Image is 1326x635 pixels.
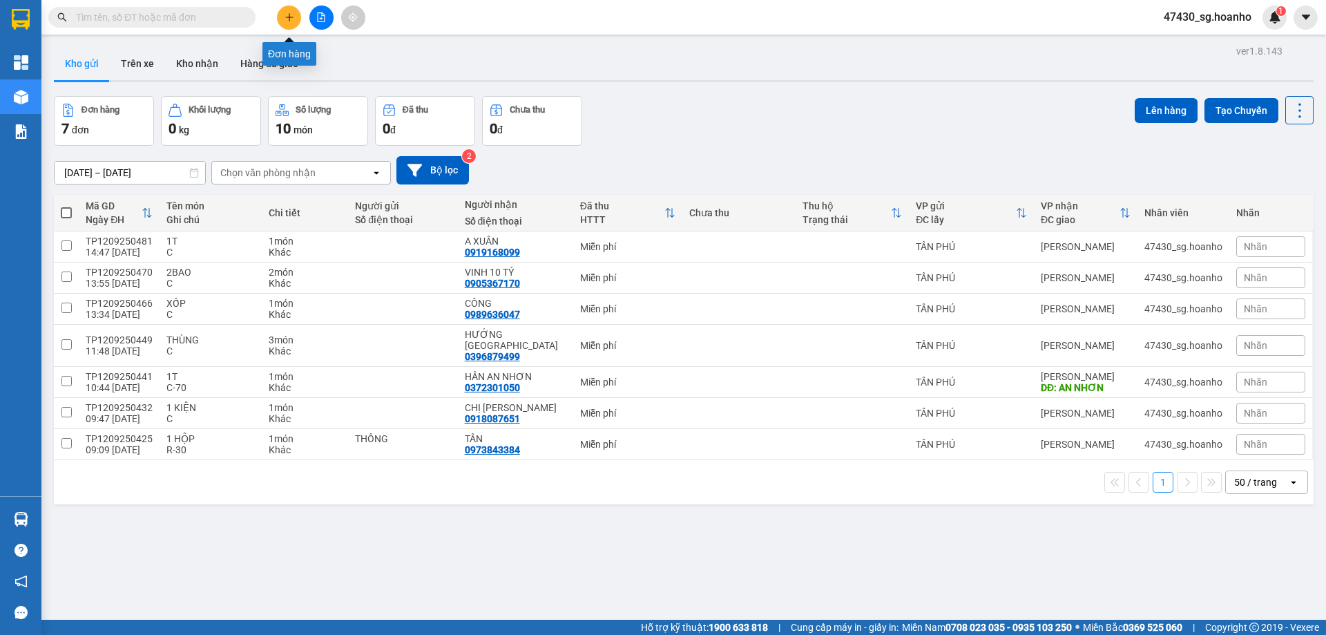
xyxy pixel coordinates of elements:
[796,195,909,231] th: Toggle SortBy
[1041,272,1131,283] div: [PERSON_NAME]
[778,620,780,635] span: |
[86,402,153,413] div: TP1209250432
[166,247,254,258] div: C
[396,156,469,184] button: Bộ lọc
[268,96,368,146] button: Số lượng10món
[269,207,342,218] div: Chi tiết
[54,96,154,146] button: Đơn hàng7đơn
[86,298,153,309] div: TP1209250466
[15,544,28,557] span: question-circle
[1244,439,1267,450] span: Nhãn
[1144,241,1222,252] div: 47430_sg.hoanho
[86,371,153,382] div: TP1209250441
[166,278,254,289] div: C
[1269,11,1281,23] img: icon-new-feature
[14,90,28,104] img: warehouse-icon
[465,402,566,413] div: CHỊ HỒNG
[166,200,254,211] div: Tên món
[791,620,899,635] span: Cung cấp máy in - giấy in:
[269,278,342,289] div: Khác
[86,345,153,357] div: 11:48 [DATE]
[1144,439,1222,450] div: 47430_sg.hoanho
[945,622,1072,633] strong: 0708 023 035 - 0935 103 250
[1244,303,1267,314] span: Nhãn
[1144,377,1222,388] div: 47430_sg.hoanho
[161,96,261,146] button: Khối lượng0kg
[465,236,566,247] div: A XUÂN
[269,433,342,444] div: 1 món
[689,207,789,218] div: Chưa thu
[269,334,342,345] div: 3 món
[916,272,1027,283] div: TÂN PHÚ
[355,214,450,225] div: Số điện thoại
[580,340,675,351] div: Miễn phí
[110,47,165,80] button: Trên xe
[179,124,189,135] span: kg
[1135,98,1198,123] button: Lên hàng
[465,371,566,382] div: HÂN AN NHƠN
[348,12,358,22] span: aim
[371,167,382,178] svg: open
[220,166,316,180] div: Chọn văn phòng nhận
[916,340,1027,351] div: TÂN PHÚ
[465,413,520,424] div: 0918087651
[1244,377,1267,388] span: Nhãn
[1244,241,1267,252] span: Nhãn
[15,575,28,588] span: notification
[86,444,153,455] div: 09:09 [DATE]
[269,402,342,413] div: 1 món
[916,214,1016,225] div: ĐC lấy
[86,309,153,320] div: 13:34 [DATE]
[86,247,153,258] div: 14:47 [DATE]
[169,120,176,137] span: 0
[580,408,675,419] div: Miễn phí
[1144,207,1222,218] div: Nhân viên
[1244,340,1267,351] span: Nhãn
[580,303,675,314] div: Miễn phí
[1041,214,1120,225] div: ĐC giao
[1276,6,1286,16] sup: 1
[1153,8,1262,26] span: 47430_sg.hoanho
[1278,6,1283,16] span: 1
[269,236,342,247] div: 1 món
[166,345,254,357] div: C
[166,402,254,413] div: 1 KIỆN
[465,267,566,278] div: VINH 10 TÝ
[269,413,342,424] div: Khác
[269,247,342,258] div: Khác
[462,149,476,163] sup: 2
[86,236,153,247] div: TP1209250481
[166,413,254,424] div: C
[86,433,153,444] div: TP1209250425
[1144,272,1222,283] div: 47430_sg.hoanho
[269,371,342,382] div: 1 món
[14,124,28,139] img: solution-icon
[15,606,28,619] span: message
[285,12,294,22] span: plus
[580,439,675,450] div: Miễn phí
[341,6,365,30] button: aim
[296,105,331,115] div: Số lượng
[166,309,254,320] div: C
[1041,340,1131,351] div: [PERSON_NAME]
[1041,439,1131,450] div: [PERSON_NAME]
[1041,241,1131,252] div: [PERSON_NAME]
[573,195,682,231] th: Toggle SortBy
[1234,475,1277,489] div: 50 / trang
[79,195,160,231] th: Toggle SortBy
[465,309,520,320] div: 0989636047
[1204,98,1278,123] button: Tạo Chuyến
[269,444,342,455] div: Khác
[803,214,891,225] div: Trạng thái
[1123,622,1182,633] strong: 0369 525 060
[465,433,566,444] div: TÂN
[276,120,291,137] span: 10
[76,10,239,25] input: Tìm tên, số ĐT hoặc mã đơn
[1249,623,1259,632] span: copyright
[465,382,520,393] div: 0372301050
[390,124,396,135] span: đ
[1236,44,1282,59] div: ver 1.8.143
[465,444,520,455] div: 0973843384
[86,278,153,289] div: 13:55 [DATE]
[1300,11,1312,23] span: caret-down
